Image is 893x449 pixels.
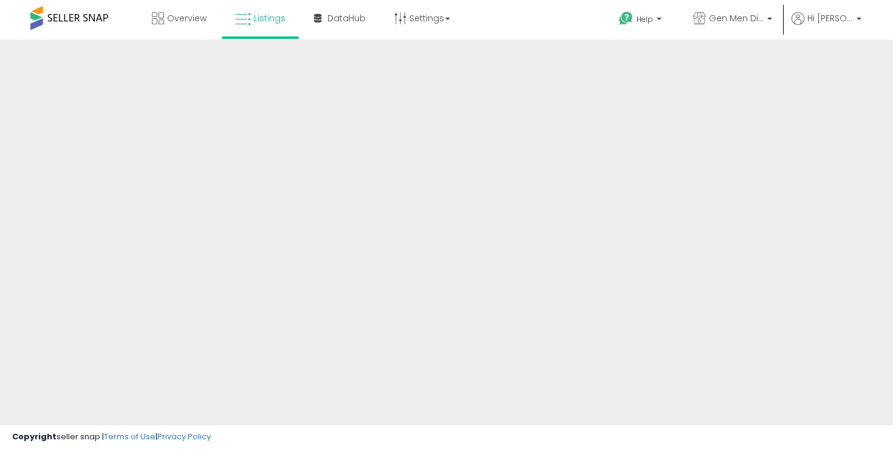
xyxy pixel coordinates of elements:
span: Gen Men Distributor [709,12,764,24]
a: Terms of Use [104,431,156,442]
i: Get Help [618,11,634,26]
a: Hi [PERSON_NAME] [792,12,861,39]
span: Listings [254,12,286,24]
span: Help [637,14,653,24]
a: Help [609,2,674,39]
div: seller snap | | [12,431,211,443]
span: DataHub [327,12,366,24]
span: Overview [167,12,207,24]
span: Hi [PERSON_NAME] [807,12,853,24]
a: Privacy Policy [157,431,211,442]
strong: Copyright [12,431,56,442]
